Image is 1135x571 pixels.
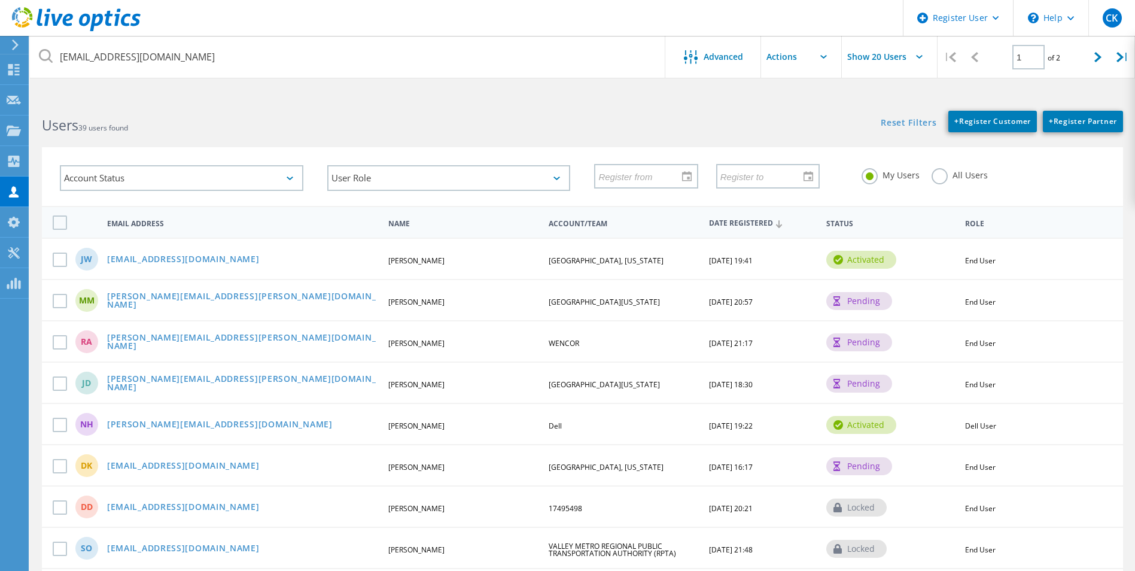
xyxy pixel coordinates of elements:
[826,375,892,393] div: pending
[965,338,996,348] span: End User
[549,297,660,307] span: [GEOGRAPHIC_DATA][US_STATE]
[948,111,1037,132] a: +Register Customer
[881,119,936,129] a: Reset Filters
[549,338,579,348] span: WENCOR
[1049,116,1054,126] b: +
[81,503,93,511] span: DD
[826,416,896,434] div: activated
[1048,53,1060,63] span: of 2
[709,256,753,266] span: [DATE] 19:41
[388,545,445,555] span: [PERSON_NAME]
[81,461,92,470] span: DK
[709,379,753,390] span: [DATE] 18:30
[965,297,996,307] span: End User
[549,541,676,558] span: VALLEY METRO REGIONAL PUBLIC TRANSPORTATION AUTHORITY (RPTA)
[954,116,959,126] b: +
[107,220,378,227] span: Email Address
[709,462,753,472] span: [DATE] 16:17
[107,503,260,513] a: [EMAIL_ADDRESS][DOMAIN_NAME]
[826,457,892,475] div: pending
[826,251,896,269] div: activated
[717,165,810,187] input: Register to
[938,36,962,78] div: |
[965,421,996,431] span: Dell User
[965,379,996,390] span: End User
[709,421,753,431] span: [DATE] 19:22
[42,116,78,135] b: Users
[107,255,260,265] a: [EMAIL_ADDRESS][DOMAIN_NAME]
[81,338,92,346] span: RA
[1028,13,1039,23] svg: \n
[388,220,538,227] span: Name
[709,545,753,555] span: [DATE] 21:48
[1043,111,1123,132] a: +Register Partner
[107,292,378,311] a: [PERSON_NAME][EMAIL_ADDRESS][PERSON_NAME][DOMAIN_NAME]
[107,420,333,430] a: [PERSON_NAME][EMAIL_ADDRESS][DOMAIN_NAME]
[549,220,699,227] span: Account/Team
[60,165,303,191] div: Account Status
[107,375,378,393] a: [PERSON_NAME][EMAIL_ADDRESS][PERSON_NAME][DOMAIN_NAME]
[549,462,664,472] span: [GEOGRAPHIC_DATA], [US_STATE]
[932,168,988,180] label: All Users
[954,116,1031,126] span: Register Customer
[595,165,688,187] input: Register from
[965,545,996,555] span: End User
[862,168,920,180] label: My Users
[709,297,753,307] span: [DATE] 20:57
[704,53,743,61] span: Advanced
[78,123,128,133] span: 39 users found
[81,255,92,263] span: JW
[388,421,445,431] span: [PERSON_NAME]
[82,379,91,387] span: JD
[107,544,260,554] a: [EMAIL_ADDRESS][DOMAIN_NAME]
[549,379,660,390] span: [GEOGRAPHIC_DATA][US_STATE]
[1049,116,1117,126] span: Register Partner
[1106,13,1118,23] span: CK
[30,36,666,78] input: Search users by name, email, company, etc.
[826,220,955,227] span: Status
[709,503,753,514] span: [DATE] 20:21
[80,420,93,429] span: NH
[12,25,141,34] a: Live Optics Dashboard
[709,338,753,348] span: [DATE] 21:17
[965,256,996,266] span: End User
[826,540,887,558] div: locked
[965,503,996,514] span: End User
[388,338,445,348] span: [PERSON_NAME]
[107,461,260,472] a: [EMAIL_ADDRESS][DOMAIN_NAME]
[826,499,887,517] div: locked
[388,379,445,390] span: [PERSON_NAME]
[388,256,445,266] span: [PERSON_NAME]
[388,462,445,472] span: [PERSON_NAME]
[79,296,95,305] span: MM
[965,220,1104,227] span: Role
[965,462,996,472] span: End User
[549,503,582,514] span: 17495498
[1110,36,1135,78] div: |
[107,333,378,352] a: [PERSON_NAME][EMAIL_ADDRESS][PERSON_NAME][DOMAIN_NAME]
[388,503,445,514] span: [PERSON_NAME]
[327,165,571,191] div: User Role
[81,544,92,552] span: SO
[709,220,816,227] span: Date Registered
[549,421,562,431] span: Dell
[826,292,892,310] div: pending
[826,333,892,351] div: pending
[388,297,445,307] span: [PERSON_NAME]
[549,256,664,266] span: [GEOGRAPHIC_DATA], [US_STATE]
